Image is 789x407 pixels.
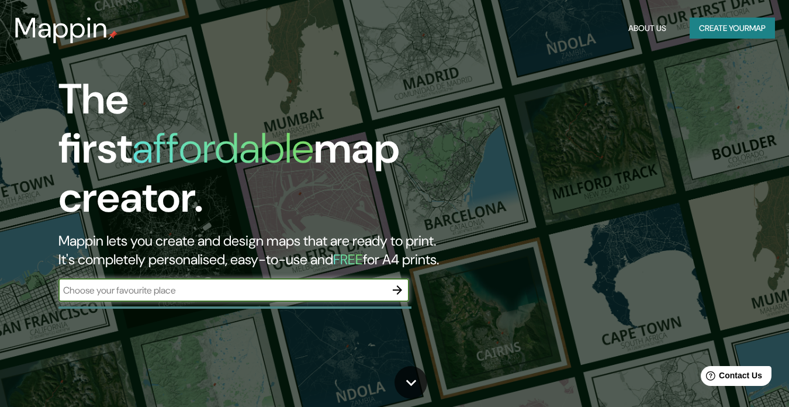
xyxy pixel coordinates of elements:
[14,12,108,44] h3: Mappin
[132,121,314,175] h1: affordable
[690,18,775,39] button: Create yourmap
[333,250,363,268] h5: FREE
[58,284,386,297] input: Choose your favourite place
[108,30,117,40] img: mappin-pin
[58,232,453,269] h2: Mappin lets you create and design maps that are ready to print. It's completely personalised, eas...
[624,18,671,39] button: About Us
[685,361,776,394] iframe: Help widget launcher
[58,75,453,232] h1: The first map creator.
